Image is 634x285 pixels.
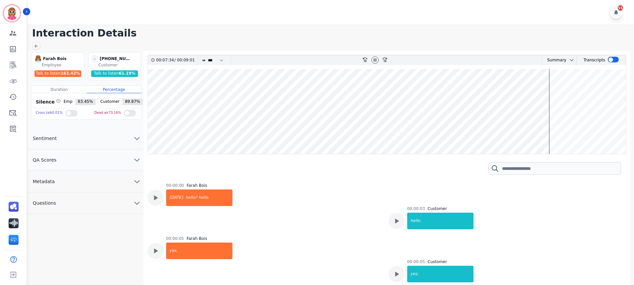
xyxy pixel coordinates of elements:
span: 61.19 % [119,71,135,76]
div: 55 [618,5,623,11]
div: hello? [185,189,198,206]
span: Customer [97,99,122,105]
div: hello. [198,189,232,206]
svg: chevron down [569,57,574,63]
span: Emp [61,99,75,105]
div: Employee [42,62,83,68]
div: Transcripts [584,55,605,65]
div: 00:07:34 [156,55,174,65]
button: Sentiment chevron down [28,128,144,149]
div: hello. [408,213,474,229]
div: Talk to listen [91,70,138,77]
div: [DATE]. [167,189,185,206]
span: 83.45 % [75,99,96,105]
div: 00:00:00 [166,183,184,188]
svg: chevron down [133,134,141,142]
div: Customer [428,259,447,264]
div: / [156,55,197,65]
button: Questions chevron down [28,192,144,214]
div: yes, [408,266,474,282]
div: Percentage [87,86,141,93]
div: Farah Bois [43,55,76,62]
button: Metadata chevron down [28,171,144,192]
svg: chevron down [133,178,141,185]
div: Duration [32,86,87,93]
div: Silence [34,99,61,105]
div: Customer [98,62,139,68]
span: Metadata [28,178,60,185]
span: 163.42 % [61,71,80,76]
div: 00:00:03 [407,206,425,211]
div: Summary [542,55,566,65]
div: [PHONE_NUMBER] [100,55,133,62]
div: Dead air 73.16 % [95,108,121,118]
div: 00:00:05 [407,259,425,264]
div: 00:09:01 [176,55,194,65]
span: QA Scores [28,157,62,163]
div: Talk to listen [34,70,82,77]
button: QA Scores chevron down [28,149,144,171]
div: yes, [167,243,232,259]
span: - [91,55,98,62]
div: Farah Bois [187,183,207,188]
button: chevron down [566,57,574,63]
svg: chevron down [133,199,141,207]
div: 00:00:05 [166,236,184,241]
span: 89.87 % [122,99,143,105]
div: Cross talk 0.01 % [36,108,63,118]
svg: chevron down [133,156,141,164]
h1: Interaction Details [32,27,634,39]
div: Farah Bois [187,236,207,241]
div: Customer [428,206,447,211]
img: Bordered avatar [4,5,20,21]
span: Sentiment [28,135,62,142]
span: Questions [28,200,61,206]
